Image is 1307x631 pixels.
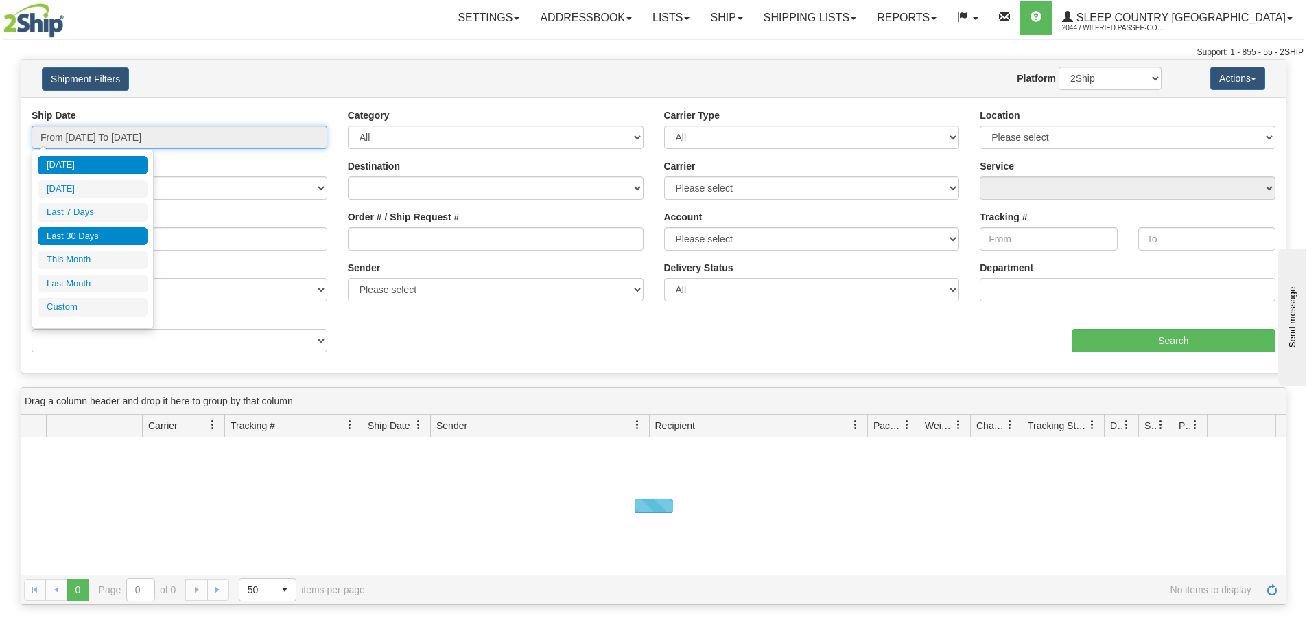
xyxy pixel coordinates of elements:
[655,419,695,433] span: Recipient
[38,275,148,293] li: Last Month
[99,578,176,601] span: Page of 0
[38,298,148,317] li: Custom
[338,413,362,437] a: Tracking # filter column settings
[530,1,642,35] a: Addressbook
[32,108,76,122] label: Ship Date
[980,210,1027,224] label: Tracking #
[1115,413,1138,437] a: Delivery Status filter column settings
[976,419,1005,433] span: Charge
[980,159,1014,173] label: Service
[626,413,649,437] a: Sender filter column settings
[1138,227,1275,251] input: To
[348,108,390,122] label: Category
[148,419,178,433] span: Carrier
[925,419,954,433] span: Weight
[1184,413,1207,437] a: Pickup Status filter column settings
[1072,329,1275,352] input: Search
[1261,579,1283,601] a: Refresh
[895,413,919,437] a: Packages filter column settings
[3,47,1304,58] div: Support: 1 - 855 - 55 - 2SHIP
[753,1,867,35] a: Shipping lists
[67,579,89,601] span: Page 0
[1144,419,1156,433] span: Shipment Issues
[1081,413,1104,437] a: Tracking Status filter column settings
[1179,419,1190,433] span: Pickup Status
[1062,21,1165,35] span: 2044 / Wilfried.Passee-Coutrin
[407,413,430,437] a: Ship Date filter column settings
[38,227,148,246] li: Last 30 Days
[21,388,1286,415] div: grid grouping header
[1017,71,1056,85] label: Platform
[239,578,365,601] span: items per page
[38,156,148,174] li: [DATE]
[980,261,1033,275] label: Department
[664,210,703,224] label: Account
[42,67,129,91] button: Shipment Filters
[980,227,1117,251] input: From
[348,159,400,173] label: Destination
[1052,1,1303,35] a: Sleep Country [GEOGRAPHIC_DATA] 2044 / Wilfried.Passee-Coutrin
[642,1,700,35] a: Lists
[384,584,1251,595] span: No items to display
[664,261,733,275] label: Delivery Status
[1110,419,1122,433] span: Delivery Status
[873,419,902,433] span: Packages
[700,1,753,35] a: Ship
[436,419,467,433] span: Sender
[664,159,696,173] label: Carrier
[1028,419,1087,433] span: Tracking Status
[38,251,148,269] li: This Month
[1149,413,1173,437] a: Shipment Issues filter column settings
[3,3,64,38] img: logo2044.jpg
[867,1,947,35] a: Reports
[947,413,970,437] a: Weight filter column settings
[274,579,296,601] span: select
[38,203,148,222] li: Last 7 Days
[1073,12,1286,23] span: Sleep Country [GEOGRAPHIC_DATA]
[38,180,148,198] li: [DATE]
[348,261,380,275] label: Sender
[368,419,410,433] span: Ship Date
[248,583,266,597] span: 50
[980,108,1020,122] label: Location
[664,108,720,122] label: Carrier Type
[231,419,275,433] span: Tracking #
[239,578,296,601] span: Page sizes drop down
[1275,245,1306,385] iframe: chat widget
[1210,67,1265,90] button: Actions
[348,210,460,224] label: Order # / Ship Request #
[844,413,867,437] a: Recipient filter column settings
[10,12,127,22] div: Send message
[998,413,1022,437] a: Charge filter column settings
[447,1,530,35] a: Settings
[201,413,224,437] a: Carrier filter column settings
